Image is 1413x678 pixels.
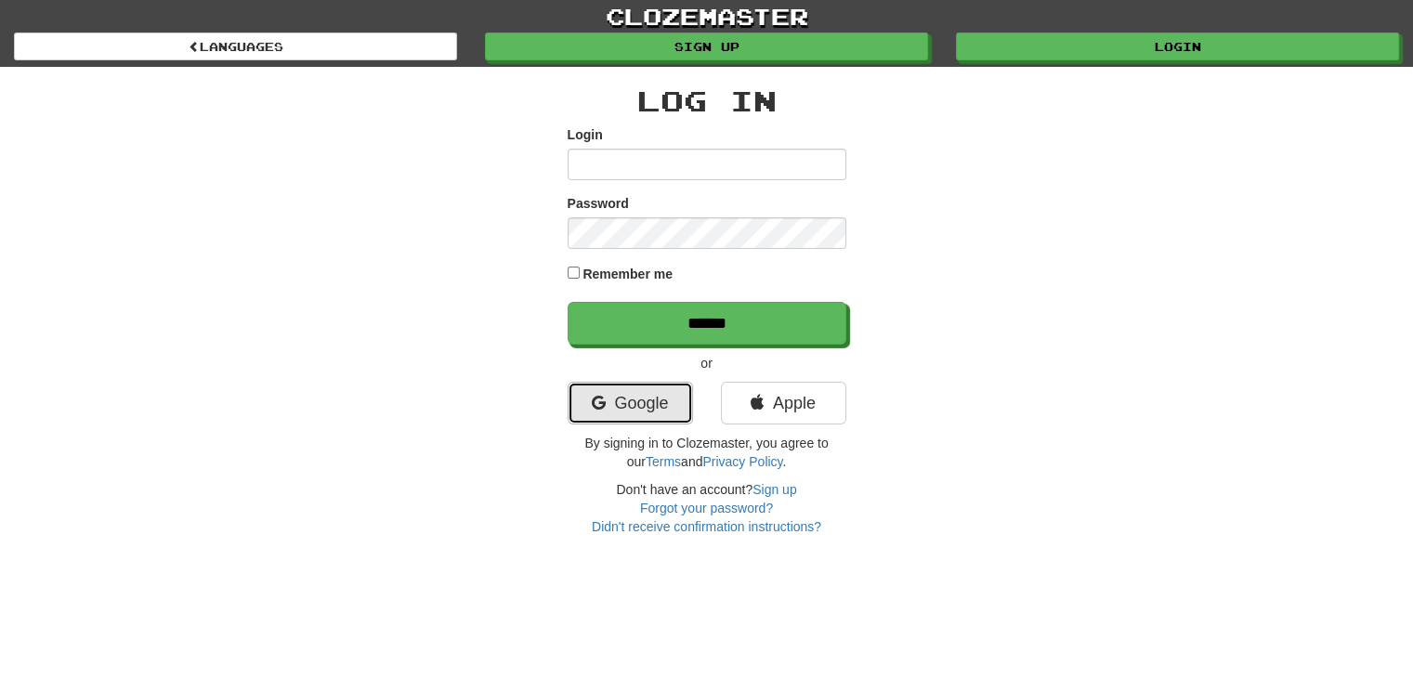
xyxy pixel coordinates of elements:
h2: Log In [568,85,846,116]
a: Google [568,382,693,424]
a: Terms [646,454,681,469]
a: Apple [721,382,846,424]
a: Sign up [485,33,928,60]
a: Privacy Policy [702,454,782,469]
a: Languages [14,33,457,60]
label: Remember me [582,265,673,283]
a: Login [956,33,1399,60]
a: Forgot your password? [640,501,773,515]
div: Don't have an account? [568,480,846,536]
p: By signing in to Clozemaster, you agree to our and . [568,434,846,471]
a: Sign up [752,482,796,497]
label: Password [568,194,629,213]
p: or [568,354,846,372]
a: Didn't receive confirmation instructions? [592,519,821,534]
label: Login [568,125,603,144]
